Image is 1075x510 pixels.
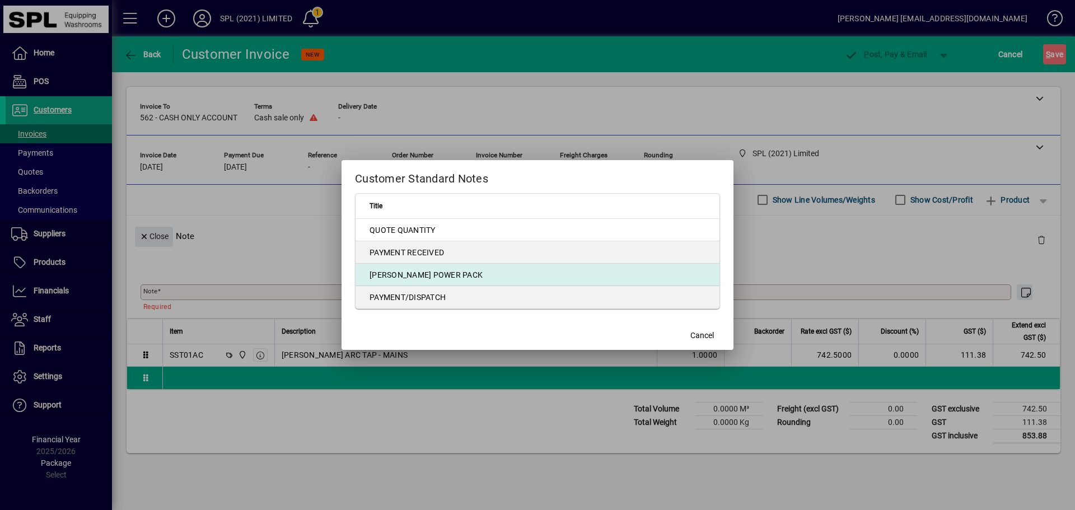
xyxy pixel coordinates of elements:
[690,330,714,341] span: Cancel
[684,325,720,345] button: Cancel
[342,160,733,193] h2: Customer Standard Notes
[370,200,382,212] span: Title
[356,241,719,264] td: PAYMENT RECEIVED
[356,219,719,241] td: QUOTE QUANTITY
[356,286,719,308] td: PAYMENT/DISPATCH
[356,264,719,286] td: [PERSON_NAME] POWER PACK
